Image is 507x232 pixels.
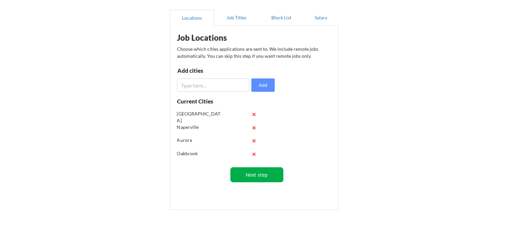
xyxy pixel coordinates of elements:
div: Choose which cities applications are sent to. We include remote jobs automatically. You can skip ... [177,45,330,59]
button: Add [251,78,275,92]
div: Current Cities [177,98,228,104]
div: Oakbrook [177,150,221,157]
div: Naperville [177,124,221,131]
button: Job Titles [214,10,259,26]
button: Locations [170,10,214,26]
input: Type here... [177,78,249,92]
div: Add cities [177,68,246,73]
div: [GEOGRAPHIC_DATA] [177,110,221,124]
button: Salary [304,10,339,26]
button: Next step [230,167,283,182]
div: Aurora [177,137,221,144]
div: Job Locations [177,34,261,42]
button: Block List [259,10,304,26]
